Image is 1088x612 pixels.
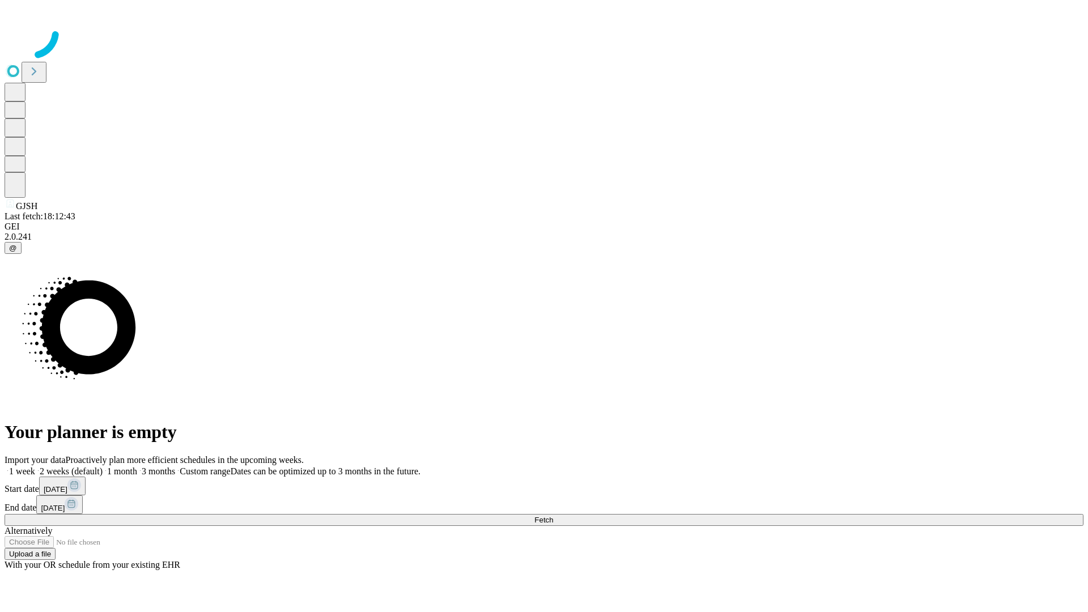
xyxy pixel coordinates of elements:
[5,526,52,535] span: Alternatively
[5,242,22,254] button: @
[9,244,17,252] span: @
[5,232,1083,242] div: 2.0.241
[66,455,304,465] span: Proactively plan more efficient schedules in the upcoming weeks.
[180,466,230,476] span: Custom range
[5,211,75,221] span: Last fetch: 18:12:43
[41,504,65,512] span: [DATE]
[231,466,420,476] span: Dates can be optimized up to 3 months in the future.
[107,466,137,476] span: 1 month
[5,455,66,465] span: Import your data
[5,514,1083,526] button: Fetch
[142,466,175,476] span: 3 months
[16,201,37,211] span: GJSH
[36,495,83,514] button: [DATE]
[5,222,1083,232] div: GEI
[5,477,1083,495] div: Start date
[534,516,553,524] span: Fetch
[44,485,67,494] span: [DATE]
[5,548,56,560] button: Upload a file
[39,477,86,495] button: [DATE]
[40,466,103,476] span: 2 weeks (default)
[9,466,35,476] span: 1 week
[5,560,180,569] span: With your OR schedule from your existing EHR
[5,495,1083,514] div: End date
[5,422,1083,443] h1: Your planner is empty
